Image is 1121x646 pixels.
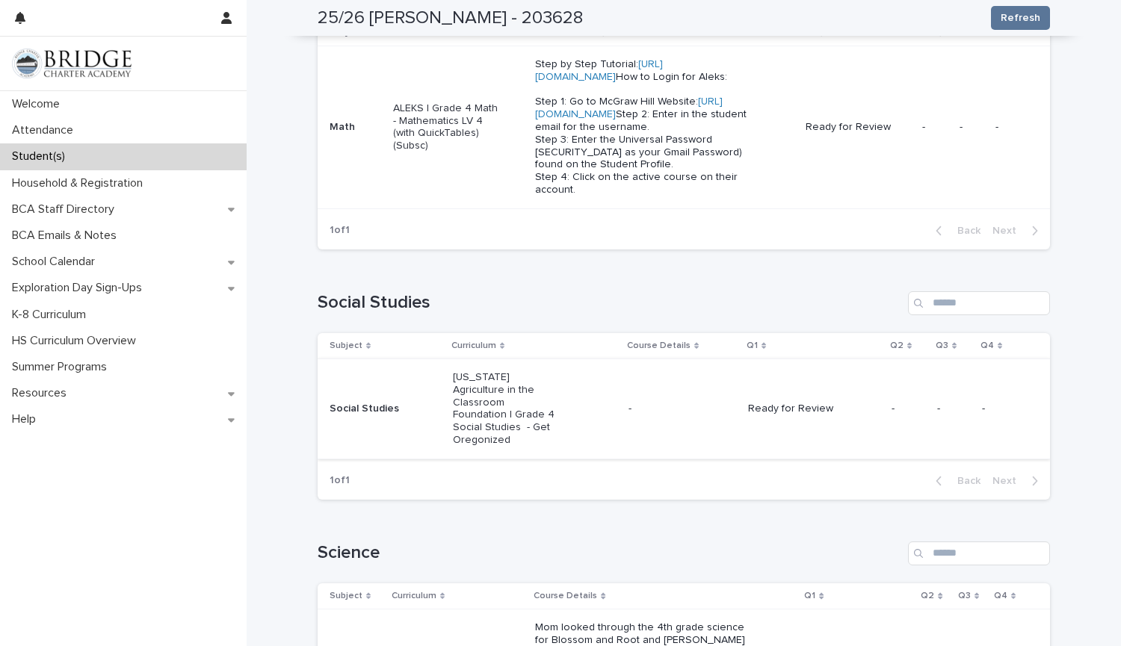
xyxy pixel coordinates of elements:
p: Ready for Review [748,403,855,415]
p: - [892,403,925,415]
p: Course Details [534,588,597,604]
button: Back [924,474,986,488]
h2: 25/26 [PERSON_NAME] - 203628 [318,7,583,29]
p: Course Details [627,338,691,354]
p: - [995,121,1026,134]
tr: Social Studies[US_STATE] Agriculture in the Classroom Foundation | Grade 4 Social Studies - Get O... [318,359,1050,459]
p: Curriculum [392,588,436,604]
h1: Science [318,542,902,564]
p: Household & Registration [6,176,155,190]
p: Exploration Day Sign-Ups [6,281,154,295]
p: Q1 [747,338,758,354]
span: Back [948,476,981,486]
p: Attendance [6,123,85,137]
p: Subject [330,338,362,354]
p: 1 of 1 [318,212,362,249]
button: Next [986,474,1050,488]
p: [US_STATE] Agriculture in the Classroom Foundation | Grade 4 Social Studies - Get Oregonized [453,371,560,447]
tr: MathALEKS | Grade 4 Math - Mathematics LV 4 (with QuickTables) (Subsc)Step by Step Tutorial:[URL]... [318,46,1050,208]
button: Refresh [991,6,1050,30]
p: Q3 [936,338,948,354]
p: Student(s) [6,149,77,164]
p: BCA Staff Directory [6,202,126,217]
p: Resources [6,386,78,400]
p: Math [330,121,381,134]
p: - [982,403,1026,415]
p: ALEKS | Grade 4 Math - Mathematics LV 4 (with QuickTables) (Subsc) [393,102,500,152]
button: Next [986,224,1050,237]
p: Q2 [921,588,934,604]
p: Curriculum [451,338,496,354]
p: Q3 [958,588,971,604]
p: Step by Step Tutorial: How to Login for Aleks: Step 1: Go to McGraw Hill Website: Step 2: Enter i... [535,58,749,196]
p: Ready for Review [806,121,910,134]
span: Next [992,226,1025,236]
span: Next [992,476,1025,486]
span: Back [948,226,981,236]
p: - [629,403,736,415]
h1: Social Studies [318,292,902,314]
p: Help [6,412,48,426]
a: [URL][DOMAIN_NAME] [535,59,663,82]
p: - [937,403,970,415]
span: Refresh [1001,10,1040,25]
img: V1C1m3IdTEidaUdm9Hs0 [12,49,132,78]
button: Back [924,224,986,237]
p: 1 of 1 [318,462,362,499]
p: Welcome [6,97,72,111]
p: Q1 [804,588,815,604]
p: - [960,121,983,134]
p: - [922,121,948,134]
p: HS Curriculum Overview [6,334,148,348]
p: K-8 Curriculum [6,308,98,322]
input: Search [908,541,1050,565]
p: Q4 [981,338,994,354]
p: School Calendar [6,255,107,269]
input: Search [908,291,1050,315]
p: BCA Emails & Notes [6,229,129,243]
p: Q4 [994,588,1007,604]
p: Q2 [890,338,904,354]
p: Social Studies [330,403,436,415]
p: Subject [330,588,362,604]
p: Summer Programs [6,360,119,374]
